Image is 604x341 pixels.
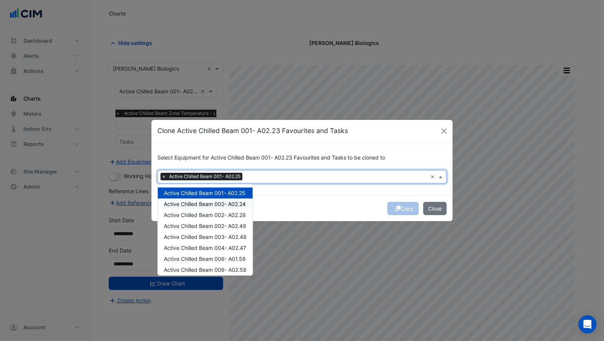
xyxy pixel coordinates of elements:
span: Active Chilled Beam 004- A02.47 [164,245,246,251]
div: Options List [158,184,253,275]
span: Active Chilled Beam 006- A01.58 [164,256,246,262]
span: × [160,173,167,180]
span: Clear [430,173,437,181]
button: Close [438,126,450,137]
div: Open Intercom Messenger [578,315,596,333]
span: Active Chilled Beam 002- A02.24 [164,201,246,207]
button: Close [423,202,447,215]
span: Active Chilled Beam 006- A02.58 [164,267,247,273]
span: Active Chilled Beam 002- A02.49 [164,223,246,229]
span: Active Chilled Beam 003- A02.48 [164,234,247,240]
h5: Clone Active Chilled Beam 001- A02.23 Favourites and Tasks [157,126,348,136]
span: Active Chilled Beam 001- A02.25 [164,190,245,196]
span: Active Chilled Beam 002- A02.28 [164,212,246,218]
h6: Select Equipment for Active Chilled Beam 001- A02.23 Favourites and Tasks to be cloned to [157,155,447,161]
span: Active Chilled Beam 001- A02.25 [167,173,242,180]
